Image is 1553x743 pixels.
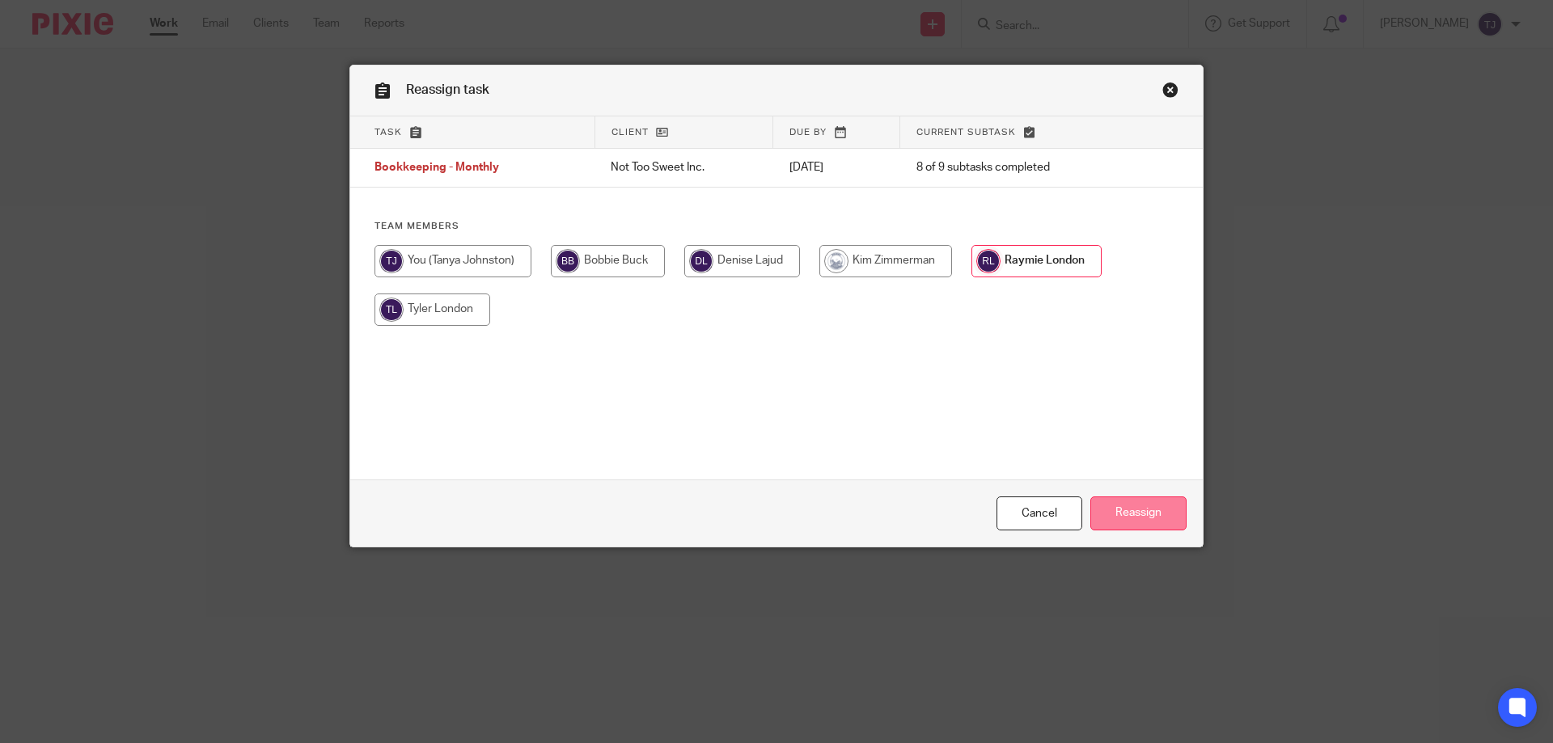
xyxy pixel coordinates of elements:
td: 8 of 9 subtasks completed [900,149,1135,188]
p: Not Too Sweet Inc. [611,159,756,175]
span: Task [374,128,402,137]
a: Close this dialog window [997,496,1082,531]
span: Reassign task [406,83,489,96]
span: Bookkeeping - Monthly [374,163,499,174]
span: Current subtask [916,128,1016,137]
h4: Team members [374,220,1179,233]
span: Client [611,128,649,137]
p: [DATE] [789,159,884,175]
span: Due by [789,128,827,137]
input: Reassign [1090,496,1187,531]
a: Close this dialog window [1162,82,1179,103]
